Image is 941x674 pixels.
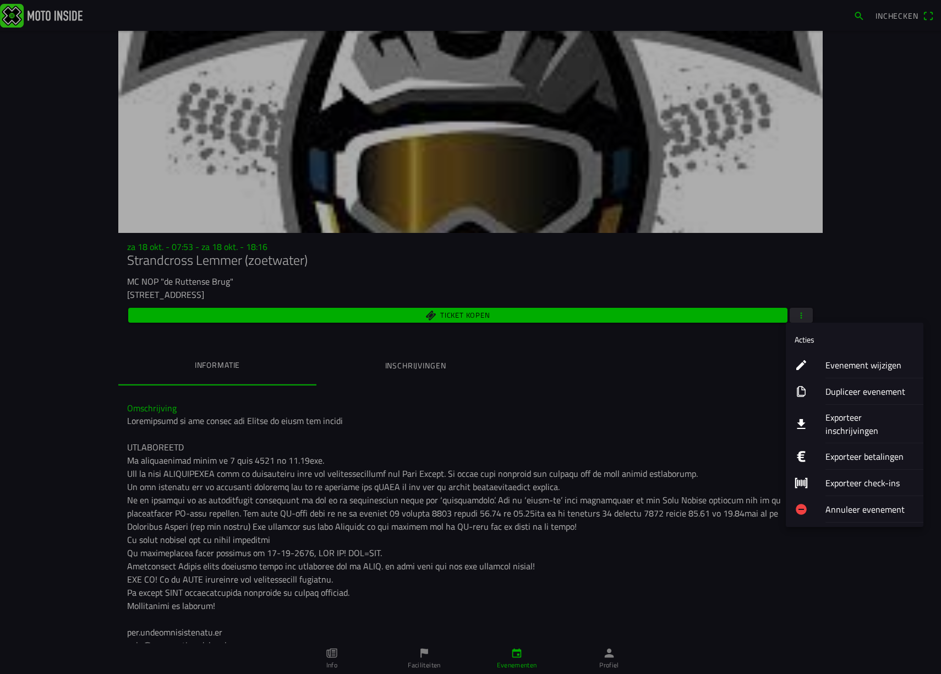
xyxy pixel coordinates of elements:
[795,450,808,463] ion-icon: logo euro
[825,503,915,516] ion-label: Annuleer evenement
[795,358,808,372] ion-icon: create
[825,411,915,437] ion-label: Exporteer inschrijvingen
[825,358,915,372] ion-label: Evenement wijzigen
[795,417,808,431] ion-icon: download
[795,476,808,490] ion-icon: barcode
[825,450,915,463] ion-label: Exporteer betalingen
[795,503,808,516] ion-icon: remove circle
[795,334,814,345] ion-label: Acties
[795,385,808,398] ion-icon: copy
[825,385,915,398] ion-label: Dupliceer evenement
[825,476,915,490] ion-label: Exporteer check-ins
